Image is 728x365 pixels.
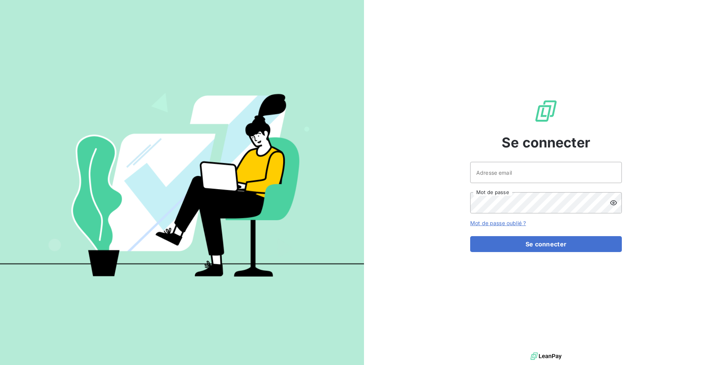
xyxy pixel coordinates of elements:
[470,236,622,252] button: Se connecter
[470,220,526,226] a: Mot de passe oublié ?
[530,351,562,362] img: logo
[534,99,558,123] img: Logo LeanPay
[470,162,622,183] input: placeholder
[502,132,590,153] span: Se connecter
